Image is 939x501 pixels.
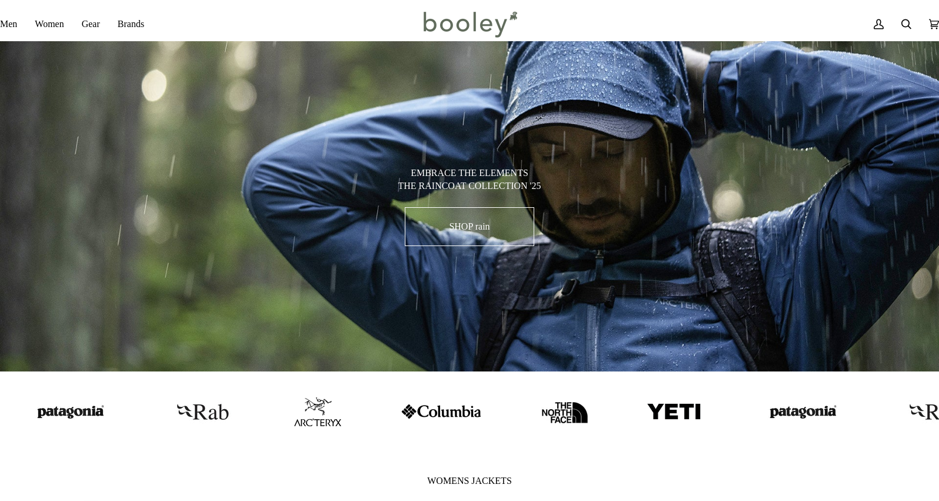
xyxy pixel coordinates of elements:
a: SHOP rain [405,207,534,246]
a: Gear [73,7,109,41]
img: Booley [418,7,521,41]
p: WOMENS JACKETS [427,474,512,500]
span: Women [35,17,64,31]
a: Women [26,7,72,41]
p: THE RAINCOAT COLLECTION '25 [12,179,927,193]
a: Brands [109,7,153,41]
p: EMBRACE THE ELEMENTS [12,167,927,179]
span: Brands [118,17,144,31]
span: Gear [82,17,100,31]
